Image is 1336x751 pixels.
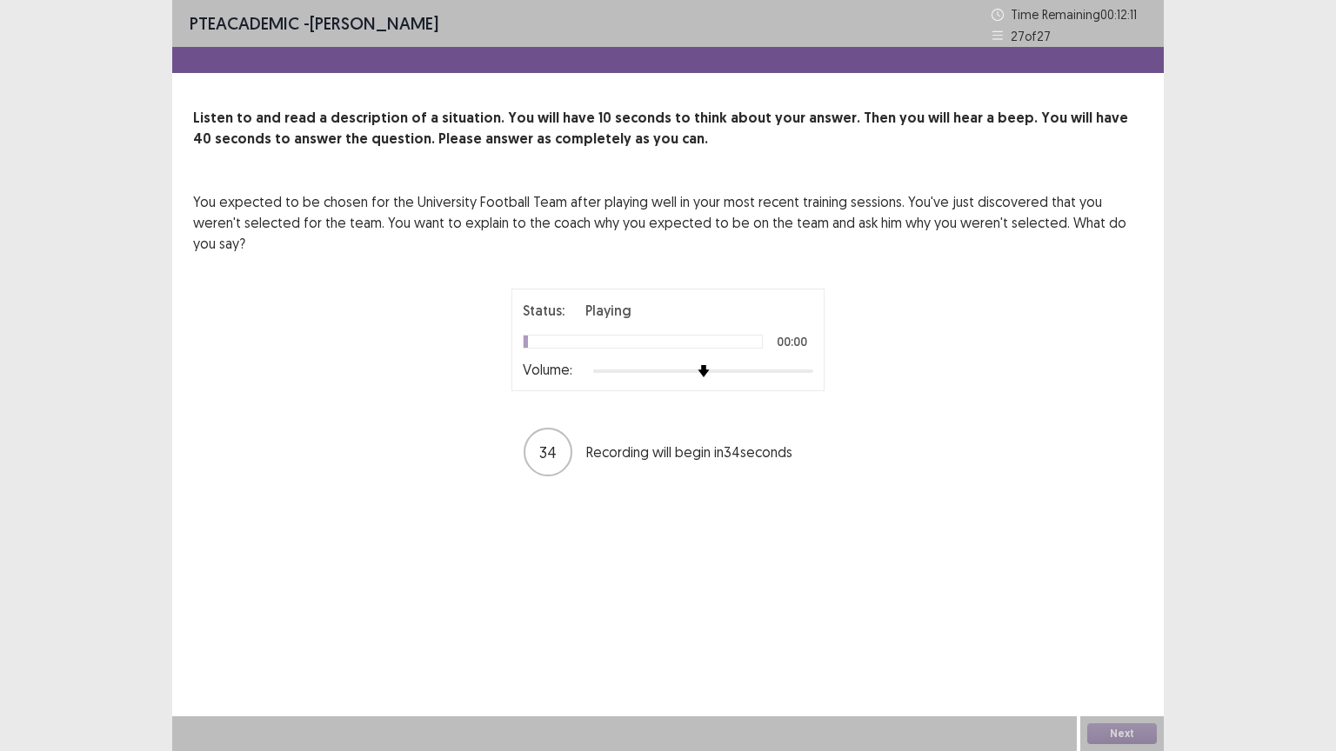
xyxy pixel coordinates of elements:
[539,441,557,464] p: 34
[698,365,710,377] img: arrow-thumb
[586,442,812,462] p: Recording will begin in 34 seconds
[190,12,299,34] span: PTE academic
[193,108,1143,150] p: Listen to and read a description of a situation. You will have 10 seconds to think about your ans...
[1011,27,1051,45] p: 27 of 27
[523,359,572,380] p: Volume:
[777,336,807,348] p: 00:00
[190,10,438,37] p: - [PERSON_NAME]
[1011,5,1146,23] p: Time Remaining 00 : 12 : 11
[193,191,1143,254] p: You expected to be chosen for the University Football Team after playing well in your most recent...
[523,300,564,321] p: Status:
[585,300,631,321] p: Playing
